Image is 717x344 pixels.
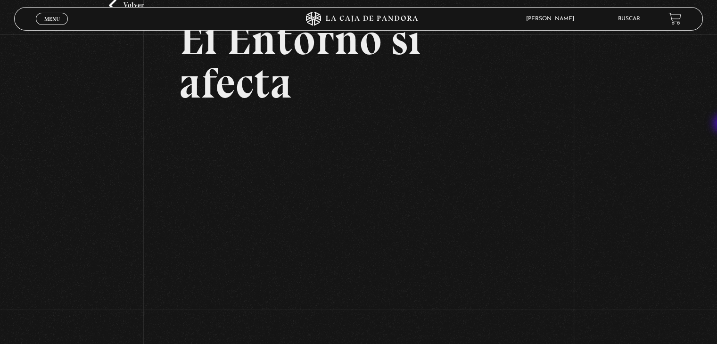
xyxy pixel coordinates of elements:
[44,16,60,22] span: Menu
[668,12,681,25] a: View your shopping cart
[618,16,640,22] a: Buscar
[180,18,537,105] h2: El Entorno sí afecta
[41,24,63,30] span: Cerrar
[180,119,537,320] iframe: Dailymotion video player – El entorno si Afecta Live (95)
[521,16,584,22] span: [PERSON_NAME]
